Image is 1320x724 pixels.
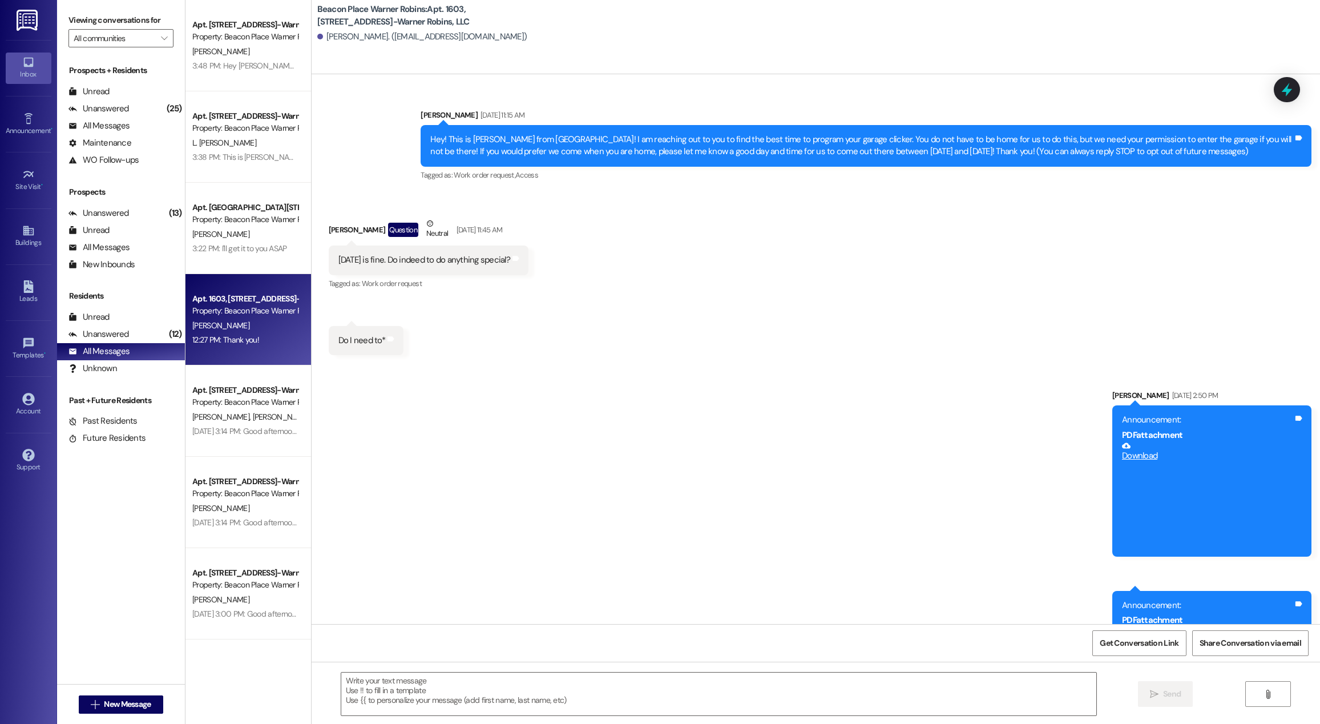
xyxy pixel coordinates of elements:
span: New Message [104,698,151,710]
a: Buildings [6,221,51,252]
div: [DATE] 2:50 PM [1169,389,1218,401]
div: Tagged as: [329,275,528,292]
div: New Inbounds [68,259,135,271]
div: Apt. 1603, [STREET_ADDRESS]-Warner Robins, LLC [192,293,298,305]
a: Account [6,389,51,420]
span: Work order request , [454,170,515,180]
span: [PERSON_NAME] [192,503,249,513]
div: [PERSON_NAME] [421,109,1311,125]
div: [DATE] 11:45 AM [454,224,503,236]
div: Unknown [68,363,117,375]
div: Property: Beacon Place Warner Robins [192,396,298,408]
div: Unanswered [68,103,129,115]
div: Maintenance [68,137,131,149]
a: Templates • [6,333,51,364]
b: PDF attachment [1122,429,1182,441]
button: Get Conversation Link [1092,630,1186,656]
span: L. [PERSON_NAME] [192,138,256,148]
div: Apt. [STREET_ADDRESS]-Warner Robins, LLC [192,384,298,396]
div: [DATE] 3:00 PM: Good afternoon! This is a reminder that we need you to complete your renewal leas... [192,609,1292,619]
div: Unread [68,311,110,323]
div: Unread [68,86,110,98]
div: All Messages [68,242,130,254]
div: Apt. [STREET_ADDRESS]-Warner Robins, LLC [192,567,298,579]
div: Tagged as: [421,167,1311,183]
span: [PERSON_NAME] [192,46,249,57]
span: Send [1163,688,1181,700]
div: Property: Beacon Place Warner Robins [192,488,298,500]
div: Property: Beacon Place Warner Robins [192,122,298,134]
label: Viewing conversations for [68,11,173,29]
div: Apt. [STREET_ADDRESS]-Warner Robins, LLC [192,19,298,31]
div: All Messages [68,345,130,357]
div: [PERSON_NAME] [329,218,528,246]
span: Access [515,170,538,180]
div: Prospects [57,186,185,198]
span: [PERSON_NAME] [192,412,253,422]
a: Inbox [6,53,51,83]
div: Apt. [STREET_ADDRESS]-Warner Robins, LLC [192,476,298,488]
div: Neutral [424,218,450,242]
button: Share Conversation via email [1192,630,1309,656]
button: New Message [79,695,163,714]
span: • [51,125,53,133]
div: (13) [166,204,185,222]
a: Leads [6,277,51,308]
div: Apt. [STREET_ADDRESS]-Warner Robins, LLC [192,110,298,122]
span: • [41,181,43,189]
span: Share Conversation via email [1200,637,1301,649]
span: Get Conversation Link [1100,637,1178,649]
div: Past Residents [68,415,138,427]
div: Property: Beacon Place Warner Robins [192,579,298,591]
div: Prospects + Residents [57,65,185,77]
a: Site Visit • [6,165,51,196]
span: • [44,349,46,357]
div: (25) [164,100,185,118]
div: Property: Beacon Place Warner Robins [192,305,298,317]
div: Unanswered [68,207,129,219]
div: [DATE] is fine. Do indeed to do anything special? [338,254,510,266]
span: [PERSON_NAME] [192,594,249,605]
i:  [91,700,99,709]
div: Property: Beacon Place Warner Robins [192,31,298,43]
div: Do I need to* [338,335,385,347]
button: Send [1138,681,1193,707]
div: (12) [166,325,185,343]
img: ResiDesk Logo [17,10,40,31]
span: [PERSON_NAME] [252,412,309,422]
div: All Messages [68,120,130,132]
span: [PERSON_NAME] [192,320,249,331]
div: Unanswered [68,328,129,340]
div: [PERSON_NAME] [1112,389,1311,405]
div: Property: Beacon Place Warner Robins [192,214,298,226]
div: Future Residents [68,432,146,444]
div: Question [388,223,418,237]
div: WO Follow-ups [68,154,139,166]
div: Announcement: [1122,414,1293,426]
input: All communities [74,29,155,47]
div: 12:27 PM: Thank you! [192,335,259,345]
span: Work order request [362,279,422,288]
i:  [1150,690,1158,699]
i:  [1264,690,1272,699]
div: Apt. [GEOGRAPHIC_DATA][STREET_ADDRESS]-Warner Robins, LLC [192,202,298,214]
div: Residents [57,290,185,302]
div: [DATE] 3:14 PM: Good afternoon! This is a reminder that we need you to complete your renewal leas... [192,517,1288,528]
div: Announcement: [1122,600,1293,612]
b: PDF attachment [1122,614,1182,626]
div: Unread [68,224,110,236]
iframe: Download https://res.cloudinary.com/residesk/image/upload/v1725994205/ws009mdgbdlflfczxdsd.pdf [1122,462,1293,548]
b: Beacon Place Warner Robins: Apt. 1603, [STREET_ADDRESS]-Warner Robins, LLC [317,3,546,28]
a: Download [1122,441,1293,461]
div: Hey! This is [PERSON_NAME] from [GEOGRAPHIC_DATA]! I am reaching out to you to find the best time... [430,134,1293,158]
div: Past + Future Residents [57,395,185,407]
i:  [161,34,167,43]
div: 3:22 PM: I'll get it to you ASAP [192,243,287,254]
div: [DATE] 11:15 AM [478,109,524,121]
div: [PERSON_NAME]. ([EMAIL_ADDRESS][DOMAIN_NAME]) [317,31,527,43]
span: [PERSON_NAME] [192,229,249,239]
a: Support [6,445,51,476]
